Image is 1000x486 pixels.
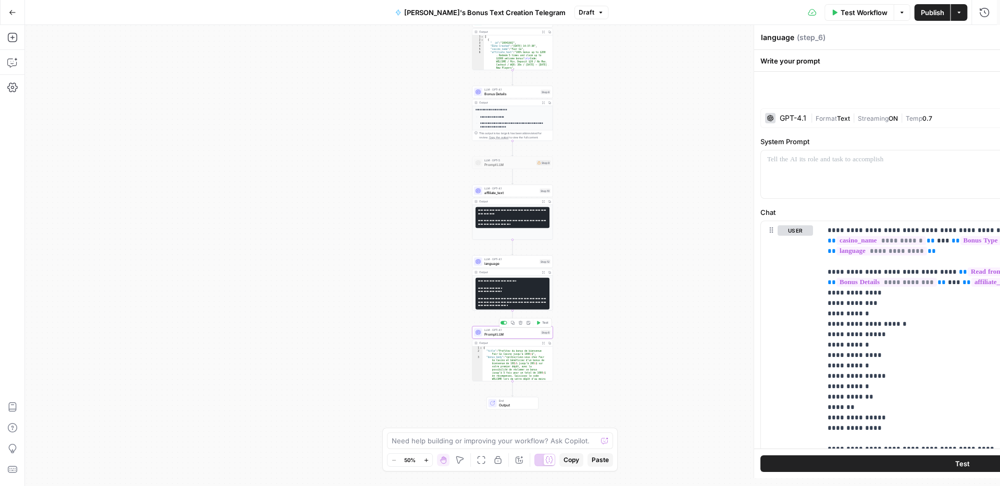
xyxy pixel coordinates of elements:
[541,330,551,335] div: Step 6
[499,402,534,407] span: Output
[479,341,539,345] div: Output
[484,261,537,266] span: language
[810,112,816,123] span: |
[540,259,551,264] div: Step 12
[472,397,553,410] div: EndOutput
[481,39,484,42] span: Toggle code folding, rows 2 through 33
[534,319,551,326] button: Test
[472,70,484,73] div: 7
[472,51,484,70] div: 6
[841,7,888,18] span: Test Workflow
[898,112,906,123] span: |
[472,347,483,350] div: 1
[484,190,537,195] span: affiliate_text
[540,188,551,193] div: Step 10
[906,114,922,122] span: Temp
[472,48,484,51] div: 5
[574,6,608,19] button: Draft
[484,87,539,92] span: LLM · GPT-4.1
[484,331,539,337] span: Prompt LLM
[479,199,539,203] div: Output
[564,455,579,465] span: Copy
[479,270,539,274] div: Output
[472,157,553,169] div: LLM · GPT-5Prompt LLMStep 9
[472,39,484,42] div: 2
[481,35,484,39] span: Toggle code folding, rows 1 through 34
[404,7,566,18] span: [PERSON_NAME]'s Bonus Text Creation Telegram
[915,4,951,21] button: Publish
[761,32,794,43] textarea: language
[579,8,594,17] span: Draft
[472,45,484,48] div: 4
[850,112,858,123] span: |
[512,240,514,255] g: Edge from step_10 to step_12
[484,186,537,190] span: LLM · GPT-4.1
[480,347,483,350] span: Toggle code folding, rows 1 through 5
[472,326,553,381] div: LLM · GPT-4.1Prompt LLMStep 6TestOutput{ "title":"Profitez du bonus de bienvenue Fair Go Casino j...
[512,169,514,184] g: Edge from step_9 to step_10
[499,399,534,403] span: End
[389,4,572,21] button: [PERSON_NAME]'s Bonus Text Creation Telegram
[542,321,548,325] span: Test
[479,131,551,139] div: This output is too large & has been abbreviated for review. to view the full content.
[472,42,484,45] div: 3
[484,328,539,332] span: LLM · GPT-4.1
[541,89,551,94] div: Step 8
[472,15,553,70] div: Read from GridOutput[ { "__id":"10041602", "Date Created":"[DATE] 14:37:38", "casino_name":"Fair ...
[489,136,509,139] span: Copy the output
[472,356,483,400] div: 3
[404,456,416,464] span: 50%
[484,158,534,162] span: LLM · GPT-5
[837,114,850,122] span: Text
[778,225,813,236] button: user
[889,114,898,122] span: ON
[484,162,534,167] span: Prompt LLM
[921,7,944,18] span: Publish
[484,20,538,25] span: Read from Grid
[858,114,889,122] span: Streaming
[479,100,539,105] div: Output
[797,32,826,43] span: ( step_6 )
[559,453,583,467] button: Copy
[816,114,837,122] span: Format
[484,257,537,261] span: LLM · GPT-4.1
[922,114,932,122] span: 0.7
[472,35,484,39] div: 1
[780,114,806,122] div: GPT-4.1
[955,458,969,469] span: Test
[512,70,514,85] g: Edge from step_11 to step_8
[484,91,539,96] span: Bonus Details
[472,350,483,356] div: 2
[512,381,514,397] g: Edge from step_6 to end
[536,160,551,165] div: Step 9
[824,4,894,21] button: Test Workflow
[479,30,539,34] div: Output
[512,141,514,156] g: Edge from step_8 to step_9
